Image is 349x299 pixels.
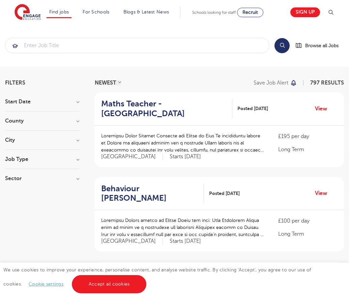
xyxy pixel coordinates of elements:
span: Schools looking for staff [192,10,236,15]
a: For Schools [83,9,109,14]
p: £195 per day [278,132,337,140]
a: View [315,104,332,113]
h3: Start Date [5,99,79,104]
span: [GEOGRAPHIC_DATA] [101,153,163,160]
a: Sign up [290,7,320,17]
img: Engage Education [14,4,41,21]
a: Browse all Jobs [295,42,344,49]
span: Posted [DATE] [209,190,240,197]
span: [GEOGRAPHIC_DATA] [101,238,163,245]
span: Browse all Jobs [305,42,339,49]
button: Search [274,38,290,53]
p: Long Term [278,230,337,238]
a: Behaviour [PERSON_NAME] [101,184,204,203]
h2: Behaviour [PERSON_NAME] [101,184,199,203]
span: Recruit [242,10,258,15]
a: View [315,189,332,198]
p: Starts [DATE] [170,153,201,160]
h2: Maths Teacher - [GEOGRAPHIC_DATA] [101,99,227,119]
a: Cookie settings [29,281,63,287]
input: Submit [5,38,269,53]
button: Save job alert [254,80,297,86]
p: Loremipsu Dolor Sitamet Consecte adi Elitse do Eius Te incididuntu labore et Dolore ma aliquaeni ... [101,132,265,154]
p: Long Term [278,145,337,154]
a: Maths Teacher - [GEOGRAPHIC_DATA] [101,99,232,119]
span: Posted [DATE] [237,105,268,112]
span: Filters [5,80,25,86]
h3: Sector [5,176,79,181]
p: Loremipsu Dolors ametco ad Elitse Doeiu tem inci: Utla Etdolorem Aliqua enim ad minim ve q nostru... [101,217,265,238]
a: Find jobs [49,9,69,14]
a: Accept all cookies [72,275,147,293]
a: Blogs & Latest News [123,9,169,14]
span: We use cookies to improve your experience, personalise content, and analyse website traffic. By c... [3,267,311,287]
a: Recruit [237,8,263,17]
p: Starts [DATE] [170,238,201,245]
span: 797 RESULTS [310,80,344,86]
h3: Job Type [5,157,79,162]
h3: City [5,137,79,143]
p: Save job alert [254,80,288,86]
h3: County [5,118,79,124]
p: £100 per day [278,217,337,225]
